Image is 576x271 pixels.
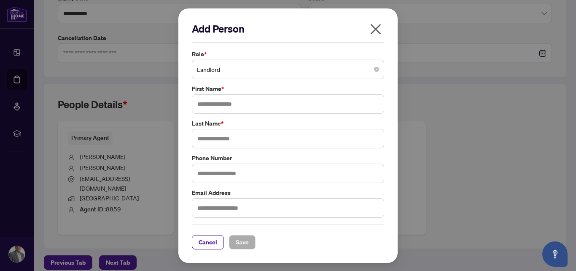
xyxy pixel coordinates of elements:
[192,49,384,59] label: Role
[374,67,379,72] span: close-circle
[199,235,217,249] span: Cancel
[369,22,382,36] span: close
[229,235,256,249] button: Save
[542,241,568,267] button: Open asap
[192,235,224,249] button: Cancel
[192,119,384,128] label: Last Name
[192,22,384,36] h2: Add Person
[192,153,384,162] label: Phone Number
[192,188,384,197] label: Email Address
[197,61,379,77] span: Landlord
[192,84,384,93] label: First Name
